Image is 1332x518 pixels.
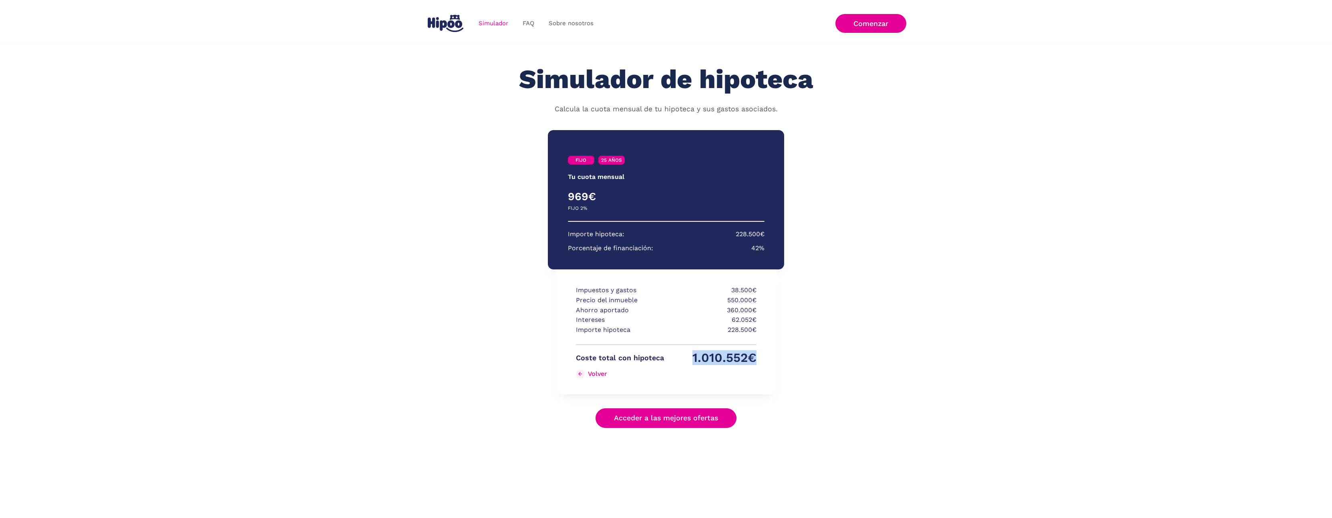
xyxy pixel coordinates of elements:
[835,14,906,33] a: Comenzar
[568,156,594,165] a: FIJO
[596,408,736,428] a: Acceder a las mejores ofertas
[751,243,765,253] p: 42%
[576,285,664,295] p: Impuestos y gastos
[668,305,757,315] p: 360.000€
[541,16,601,31] a: Sobre nosotros
[668,325,757,335] p: 228.500€
[668,353,757,363] p: 1.010.552€
[568,203,587,213] p: FIJO 2%
[568,190,666,203] h4: 969€
[471,16,515,31] a: Simulador
[668,285,757,295] p: 38.500€
[555,104,778,114] p: Calcula la cuota mensual de tu hipoteca y sus gastos asociados.
[576,295,664,305] p: Precio del inmueble
[668,315,757,325] p: 62.052€
[568,243,653,253] p: Porcentaje de financiación:
[668,295,757,305] p: 550.000€
[576,353,664,363] p: Coste total con hipoteca
[588,370,607,377] div: Volver
[568,172,624,182] p: Tu cuota mensual
[576,367,664,380] a: Volver
[486,122,846,444] div: Simulador Form success
[426,12,465,35] a: home
[568,229,624,239] p: Importe hipoteca:
[576,315,664,325] p: Intereses
[576,325,664,335] p: Importe hipoteca
[515,16,541,31] a: FAQ
[519,65,813,94] h1: Simulador de hipoteca
[736,229,765,239] p: 228.500€
[598,156,625,165] a: 25 AÑOS
[576,305,664,315] p: Ahorro aportado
